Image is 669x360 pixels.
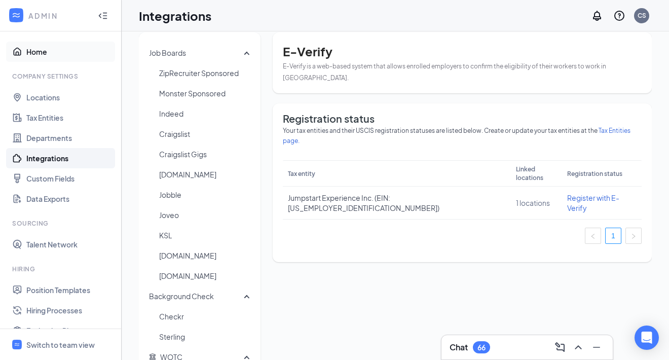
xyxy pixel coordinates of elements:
a: Evaluation Plan [26,320,113,341]
span: Indeed [159,103,253,124]
span: ZipRecruiter Sponsored [159,63,253,83]
span: Sterling [159,327,253,347]
span: E-Verify is a web-based system that allows enrolled employers to confirm the eligibility of their... [283,62,606,82]
h3: Chat [450,342,468,353]
div: Company Settings [12,72,111,81]
div: 66 [477,343,486,352]
svg: QuestionInfo [613,10,625,22]
button: ComposeMessage [552,339,568,355]
div: CS [638,11,646,20]
a: Custom Fields [26,168,113,189]
svg: Minimize [590,341,603,353]
li: Previous Page [585,228,601,244]
a: Integrations [26,148,113,168]
button: 1 locations [516,198,550,208]
span: Your tax entities and their USCIS registration statuses are listed below. Create or update your t... [283,126,642,146]
th: Registration status [562,160,631,187]
button: left [585,228,601,244]
button: ChevronUp [570,339,586,355]
a: 1 [606,228,621,243]
span: Register with E-Verify [567,193,619,212]
a: Departments [26,128,113,148]
svg: WorkstreamLogo [14,341,20,348]
span: [DOMAIN_NAME] [159,266,253,286]
button: Minimize [588,339,605,355]
span: left [590,233,596,239]
span: [DOMAIN_NAME] [159,245,253,266]
a: Tax Entities [26,107,113,128]
span: 1 locations [516,198,550,207]
span: Checkr [159,306,253,327]
a: Hiring Processes [26,300,113,320]
span: Craigslist Gigs [159,144,253,164]
svg: Government [149,353,156,360]
a: Position Templates [26,280,113,300]
span: Job Boards [149,48,186,57]
span: Monster Sponsored [159,83,253,103]
span: [DOMAIN_NAME] [159,164,253,185]
div: Hiring [12,265,111,273]
a: Home [26,42,113,62]
h1: Integrations [139,7,211,24]
button: right [625,228,642,244]
a: Talent Network [26,234,113,255]
svg: WorkstreamLogo [11,10,21,20]
div: Switch to team view [26,340,95,350]
div: ADMIN [28,11,89,21]
svg: Notifications [591,10,603,22]
div: Open Intercom Messenger [635,326,659,350]
span: Jobble [159,185,253,205]
svg: ComposeMessage [554,341,566,353]
svg: ChevronUp [572,341,584,353]
a: Locations [26,87,113,107]
span: KSL [159,225,253,245]
th: Tax entity [283,160,511,187]
div: Sourcing [12,219,111,228]
svg: Collapse [98,11,108,21]
span: right [630,233,637,239]
div: Jumpstart Experience Inc. (EIN: [US_EMPLOYER_IDENTIFICATION_NUMBER]) [288,193,506,213]
span: Background Check [149,292,214,301]
span: Joveo [159,205,253,225]
th: Linked locations [511,160,563,187]
li: Next Page [625,228,642,244]
li: 1 [605,228,621,244]
span: Registration status [283,114,642,124]
span: Craigslist [159,124,253,144]
a: Data Exports [26,189,113,209]
h3: E-Verify [283,43,642,60]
